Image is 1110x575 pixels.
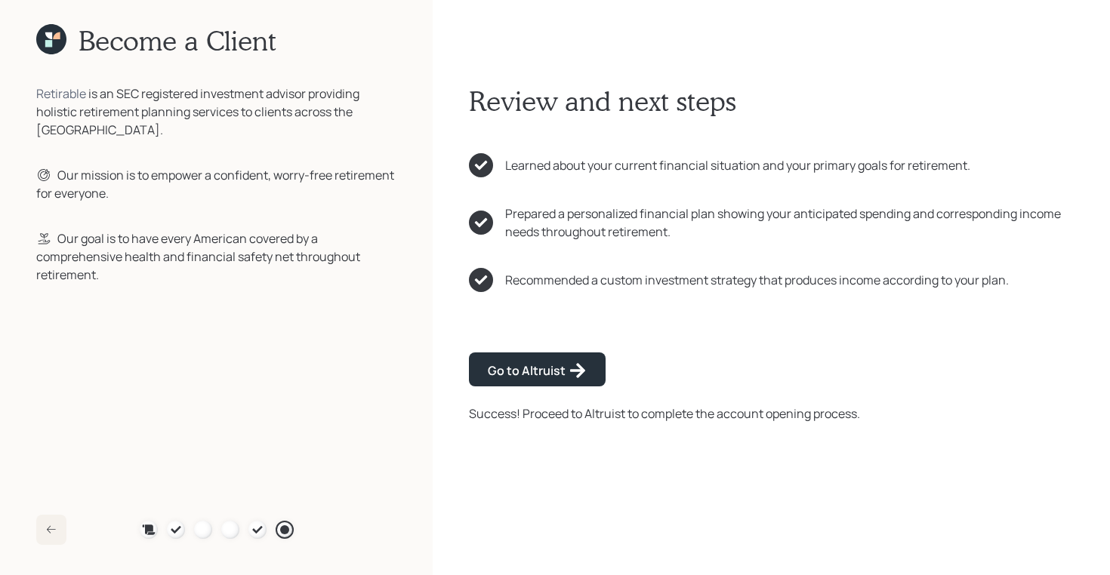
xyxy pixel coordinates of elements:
[79,24,276,57] h1: Become a Client
[36,166,396,202] div: Our mission is to empower a confident, worry-free retirement for everyone.
[505,271,1009,289] div: Recommended a custom investment strategy that produces income according to your plan.
[36,85,86,103] div: Retirable
[469,85,1074,117] h1: Review and next steps
[36,85,396,139] div: is an SEC registered investment advisor providing holistic retirement planning services to client...
[36,229,396,284] div: Our goal is to have every American covered by a comprehensive health and financial safety net thr...
[36,311,229,424] iframe: Customer reviews powered by Trustpilot
[469,404,860,423] div: Success! Proceed to Altruist to complete the account opening process.
[488,361,587,380] div: Go to Altruist
[505,156,970,174] div: Learned about your current financial situation and your primary goals for retirement.
[469,352,606,386] button: Go to Altruist
[505,204,1074,241] div: Prepared a personalized financial plan showing your anticipated spending and corresponding income...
